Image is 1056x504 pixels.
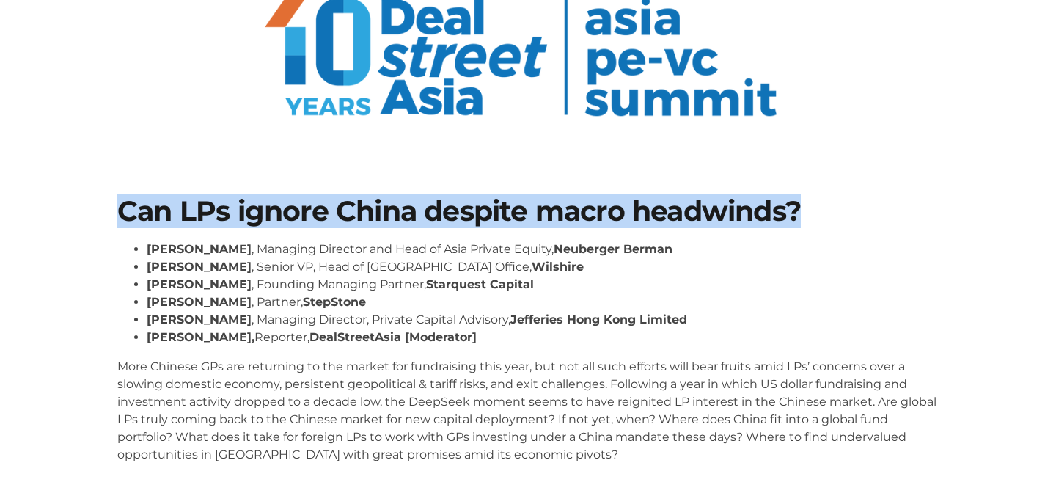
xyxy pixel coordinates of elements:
strong: Neuberger Berman [554,242,672,256]
strong: Starquest Capital [426,277,534,291]
strong: StepStone [303,295,366,309]
strong: [PERSON_NAME] [147,260,252,274]
li: , Founding Managing Partner, [147,276,939,293]
strong: Wilshire [532,260,584,274]
li: , Managing Director, Private Capital Advisory, [147,311,939,329]
li: , Partner, [147,293,939,311]
strong: [PERSON_NAME] [147,313,252,326]
p: More Chinese GPs are returning to the market for fundraising this year, but not all such efforts ... [117,358,939,464]
strong: [PERSON_NAME] [147,242,252,256]
strong: [PERSON_NAME] [147,277,252,291]
li: Reporter, [147,329,939,346]
li: , Managing Director and Head of Asia Private Equity, [147,241,939,258]
strong: [PERSON_NAME], [147,330,254,344]
strong: [PERSON_NAME] [147,295,252,309]
strong: Jefferies Hong Kong Limited [510,313,687,326]
li: , Senior VP, Head of [GEOGRAPHIC_DATA] Office, [147,258,939,276]
strong: DealStreetAsia [Moderator] [309,330,477,344]
h1: Can LPs ignore China despite macro headwinds? [117,197,939,225]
